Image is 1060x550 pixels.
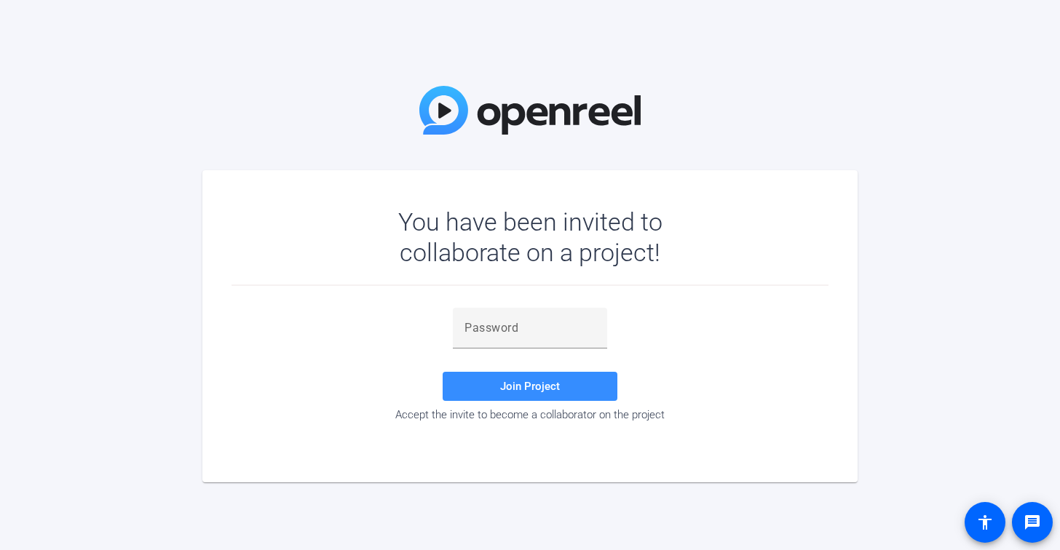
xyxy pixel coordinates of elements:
[356,207,705,268] div: You have been invited to collaborate on a project!
[443,372,617,401] button: Join Project
[1024,514,1041,531] mat-icon: message
[232,408,828,421] div: Accept the invite to become a collaborator on the project
[419,86,641,135] img: OpenReel Logo
[976,514,994,531] mat-icon: accessibility
[464,319,596,337] input: Password
[500,380,560,393] span: Join Project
